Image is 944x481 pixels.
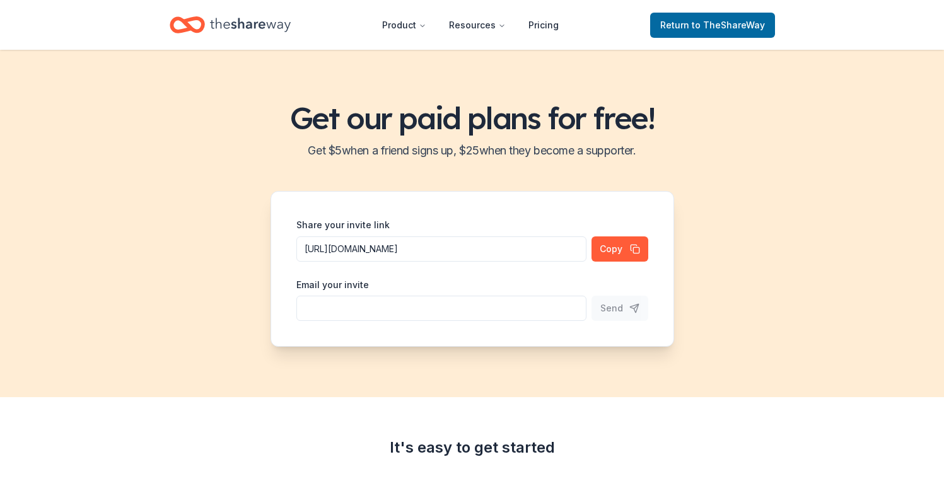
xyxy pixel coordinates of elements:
[170,438,775,458] div: It's easy to get started
[650,13,775,38] a: Returnto TheShareWay
[372,13,436,38] button: Product
[296,279,369,291] label: Email your invite
[296,219,390,231] label: Share your invite link
[692,20,765,30] span: to TheShareWay
[518,13,569,38] a: Pricing
[591,236,648,262] button: Copy
[15,141,929,161] h2: Get $ 5 when a friend signs up, $ 25 when they become a supporter.
[660,18,765,33] span: Return
[372,10,569,40] nav: Main
[439,13,516,38] button: Resources
[15,100,929,136] h1: Get our paid plans for free!
[170,10,291,40] a: Home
